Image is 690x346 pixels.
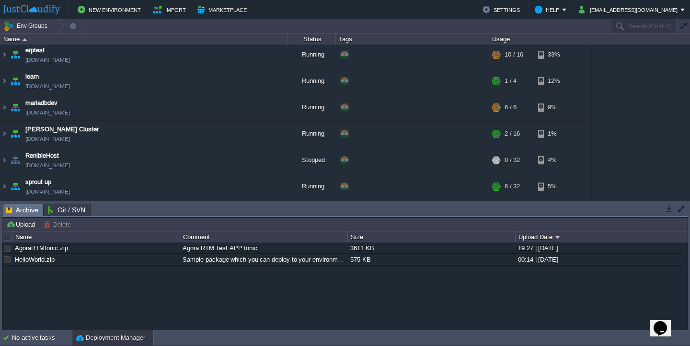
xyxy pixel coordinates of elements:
img: AMDAwAAAACH5BAEAAAAALAAAAAABAAEAAAICRAEAOw== [9,68,22,94]
img: AMDAwAAAACH5BAEAAAAALAAAAAABAAEAAAICRAEAOw== [9,200,22,226]
a: [DOMAIN_NAME] [25,187,70,196]
div: Tags [336,34,489,45]
div: Name [1,34,287,45]
div: 0 / 32 [505,147,520,173]
div: Running [288,42,336,68]
div: No active tasks [12,330,72,346]
img: AMDAwAAAACH5BAEAAAAALAAAAAABAAEAAAICRAEAOw== [0,121,8,147]
a: [DOMAIN_NAME] [25,134,70,144]
a: mariadbdev [25,98,57,108]
div: 6 / 6 [505,94,517,120]
div: Agora RTM Test APP Ionic [180,242,347,254]
div: 5% [538,173,569,199]
img: AMDAwAAAACH5BAEAAAAALAAAAAABAAEAAAICRAEAOw== [0,147,8,173]
img: AMDAwAAAACH5BAEAAAAALAAAAAABAAEAAAICRAEAOw== [0,200,8,226]
a: [DOMAIN_NAME] [25,81,70,91]
div: 575 KB [348,254,515,265]
img: AMDAwAAAACH5BAEAAAAALAAAAAABAAEAAAICRAEAOw== [23,38,27,41]
img: AMDAwAAAACH5BAEAAAAALAAAAAABAAEAAAICRAEAOw== [0,68,8,94]
div: Running [288,200,336,226]
span: Git / SVN [48,204,85,216]
img: AMDAwAAAACH5BAEAAAAALAAAAAABAAEAAAICRAEAOw== [9,121,22,147]
div: 19:27 | [DATE] [516,242,682,254]
div: Status [288,34,335,45]
a: sprout up [25,177,51,187]
span: [DOMAIN_NAME] [25,108,70,117]
img: AMDAwAAAACH5BAEAAAAALAAAAAABAAEAAAICRAEAOw== [0,173,8,199]
button: Deployment Manager [76,333,145,343]
a: RenibleHost [25,151,59,161]
div: Sample package which you can deploy to your environment. Feel free to delete and upload a package... [180,254,347,265]
div: 3611 KB [348,242,515,254]
button: Marketplace [197,4,250,15]
a: learn [25,72,39,81]
div: 10 / 16 [505,42,523,68]
div: Running [288,173,336,199]
div: Upload Date [516,231,683,242]
div: 9% [538,94,569,120]
button: Help [535,4,562,15]
button: Upload [6,220,38,229]
button: Env Groups [3,19,51,33]
img: AMDAwAAAACH5BAEAAAAALAAAAAABAAEAAAICRAEAOw== [9,42,22,68]
div: Name [13,231,180,242]
div: 33% [538,42,569,68]
div: 1 / 4 [505,200,517,226]
div: 4% [538,147,569,173]
div: Running [288,94,336,120]
img: AMDAwAAAACH5BAEAAAAALAAAAAABAAEAAAICRAEAOw== [9,147,22,173]
div: 1 / 4 [505,68,517,94]
img: JustCloudify [3,5,60,14]
img: AMDAwAAAACH5BAEAAAAALAAAAAABAAEAAAICRAEAOw== [0,94,8,120]
div: Size [348,231,515,242]
div: Comment [181,231,347,242]
a: [PERSON_NAME] Cluster [25,125,99,134]
div: 12% [538,68,569,94]
button: Delete [44,220,74,229]
div: Usage [490,34,591,45]
div: 6 / 32 [505,173,520,199]
span: [DOMAIN_NAME] [25,55,70,65]
a: erptest [25,46,45,55]
div: 1% [538,121,569,147]
button: New Environment [78,4,144,15]
img: AMDAwAAAACH5BAEAAAAALAAAAAABAAEAAAICRAEAOw== [9,94,22,120]
a: [DOMAIN_NAME] [25,161,70,170]
button: Import [153,4,189,15]
iframe: chat widget [650,308,680,336]
div: Running [288,68,336,94]
a: HelloWorld.zip [15,256,55,263]
div: Stopped [288,147,336,173]
button: [EMAIL_ADDRESS][DOMAIN_NAME] [579,4,680,15]
div: 00:14 | [DATE] [516,254,682,265]
span: Archive [6,204,38,216]
button: Settings [483,4,523,15]
div: 2 / 16 [505,121,520,147]
a: AgoraRTMIonic.zip [15,244,68,252]
img: AMDAwAAAACH5BAEAAAAALAAAAAABAAEAAAICRAEAOw== [9,173,22,199]
div: Running [288,121,336,147]
img: AMDAwAAAACH5BAEAAAAALAAAAAABAAEAAAICRAEAOw== [0,42,8,68]
div: 10% [538,200,569,226]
